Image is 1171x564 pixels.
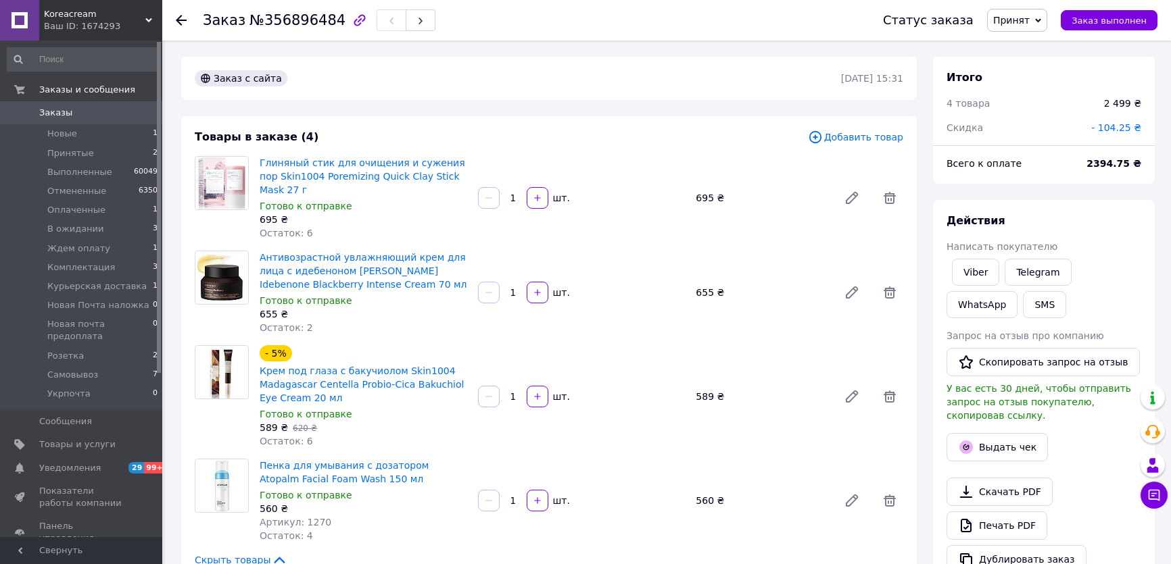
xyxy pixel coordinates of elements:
[47,242,110,255] span: Ждем оплату
[260,252,467,290] a: Антивозрастной увлажняющий крем для лица с идебеноном [PERSON_NAME] Idebenone Blackberry Intense ...
[260,213,467,226] div: 695 ₴
[947,478,1053,506] a: Скачать PDF
[153,242,158,255] span: 1
[134,166,158,178] span: 60049
[47,388,91,400] span: Укрпочта
[841,73,903,84] time: [DATE] 15:31
[195,346,248,399] img: Крем под глаза с бакучиолом Skin1004 Madagascar Centella Probio-Cica Bakuchiol Eye Cream 20 мл
[550,390,571,403] div: шт.
[952,259,999,286] a: Viber
[249,12,345,28] span: №356896484
[39,462,101,474] span: Уведомления
[195,157,248,209] img: Глиняный стик для очищения и сужения пор Skin1004 Poremizing Quick Clay Stick Mask 27 г
[153,280,158,292] span: 1
[47,261,115,274] span: Комплектация
[39,415,92,428] span: Сообщения
[7,47,159,72] input: Поиск
[47,350,84,362] span: Розетка
[47,299,149,311] span: Новая Почта наложка
[1061,10,1157,30] button: Заказ выполнен
[153,128,158,140] span: 1
[260,295,352,306] span: Готово к отправке
[1104,97,1141,110] div: 2 499 ₴
[47,223,104,235] span: В ожидании
[260,517,331,528] span: Артикул: 1270
[153,147,158,159] span: 2
[195,130,318,143] span: Товары в заказе (4)
[883,14,974,27] div: Статус заказа
[153,204,158,216] span: 1
[947,433,1048,461] button: Выдать чек
[260,345,292,361] div: - 5%
[260,322,313,333] span: Остаток: 2
[260,460,429,484] a: Пенка для умывания с дозатором Atopalm Facial Foam Wash 150 мл
[39,107,72,119] span: Заказы
[947,214,1005,227] span: Действия
[690,283,833,302] div: 655 ₴
[993,15,1030,26] span: Принят
[44,20,162,32] div: Ваш ID: 1674293
[44,8,145,20] span: Koreacream
[876,279,903,306] span: Удалить
[260,490,352,501] span: Готово к отправке
[808,130,903,145] span: Добавить товар
[1023,291,1066,318] button: SMS
[947,241,1057,252] span: Написать покупателю
[39,485,125,509] span: Показатели работы компании
[153,318,158,342] span: 0
[293,424,317,433] span: 620 ₴
[260,530,313,541] span: Остаток: 4
[876,383,903,410] span: Удалить
[260,409,352,419] span: Готово к отправке
[260,201,352,211] span: Готово к отправке
[128,462,144,473] span: 29
[690,491,833,510] div: 560 ₴
[947,291,1018,318] a: WhatsApp
[550,494,571,507] div: шт.
[876,184,903,211] span: Удалить
[1072,16,1147,26] span: Заказ выполнен
[947,348,1140,376] button: Скопировать запрос на отзыв
[876,487,903,514] span: Удалить
[947,71,982,84] span: Итого
[39,438,116,451] span: Товары и услуги
[260,502,467,515] div: 560 ₴
[1086,158,1141,169] b: 2394.75 ₴
[550,286,571,299] div: шт.
[176,14,187,27] div: Вернуться назад
[260,365,464,403] a: Крем под глаза с бакучиолом Skin1004 Madagascar Centella Probio-Cica Bakuchiol Eye Cream 20 мл
[195,459,248,512] img: Пенка для умывания с дозатором Atopalm Facial Foam Wash 150 мл
[260,436,313,446] span: Остаток: 6
[260,228,313,238] span: Остаток: 6
[260,157,465,195] a: Глиняный стик для очищения и сужения пор Skin1004 Poremizing Quick Clay Stick Mask 27 г
[47,280,147,292] span: Курьерская доставка
[195,251,248,304] img: Антивозрастной увлажняющий крем для лица с идебеноном Mary&May Idebenone Blackberry Intense Cream...
[838,279,865,306] a: Редактировать
[1141,482,1168,509] button: Чат с покупателем
[838,184,865,211] a: Редактировать
[47,185,106,197] span: Отмененные
[153,299,158,311] span: 0
[47,147,94,159] span: Принятые
[139,185,158,197] span: 6350
[947,383,1131,421] span: У вас есть 30 дней, чтобы отправить запрос на отзыв покупателю, скопировав ссылку.
[153,223,158,235] span: 3
[260,307,467,321] div: 655 ₴
[690,387,833,406] div: 589 ₴
[550,191,571,205] div: шт.
[195,70,287,86] div: Заказ с сайта
[947,511,1047,540] a: Печать PDF
[153,261,158,274] span: 3
[690,188,833,207] div: 695 ₴
[947,98,990,109] span: 4 товара
[1005,259,1071,286] a: Telegram
[153,369,158,381] span: 7
[39,84,135,96] span: Заказы и сообщения
[47,204,105,216] span: Оплаченные
[47,318,153,342] span: Новая почта предоплата
[203,12,245,28] span: Заказ
[47,166,112,178] span: Выполненные
[947,330,1104,341] span: Запрос на отзыв про компанию
[39,520,125,544] span: Панель управления
[947,122,983,133] span: Скидка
